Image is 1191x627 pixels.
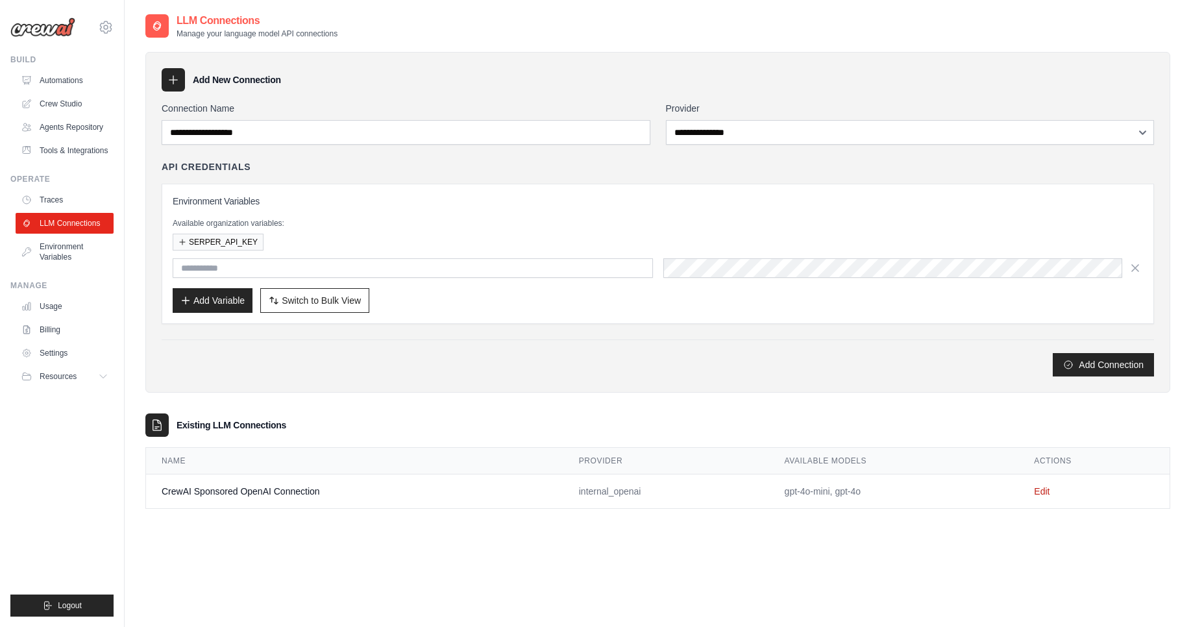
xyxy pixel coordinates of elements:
label: Provider [666,102,1155,115]
img: Logo [10,18,75,37]
td: internal_openai [563,474,769,509]
button: Switch to Bulk View [260,288,369,313]
div: Manage [10,280,114,291]
a: Traces [16,190,114,210]
a: Tools & Integrations [16,140,114,161]
button: Resources [16,366,114,387]
div: Build [10,55,114,65]
button: Logout [10,595,114,617]
td: gpt-4o-mini, gpt-4o [769,474,1019,509]
td: CrewAI Sponsored OpenAI Connection [146,474,563,509]
h2: LLM Connections [177,13,338,29]
button: Add Variable [173,288,252,313]
th: Provider [563,448,769,474]
a: LLM Connections [16,213,114,234]
span: Switch to Bulk View [282,294,361,307]
h3: Add New Connection [193,73,281,86]
a: Automations [16,70,114,91]
p: Available organization variables: [173,218,1143,228]
button: SERPER_API_KEY [173,234,264,251]
a: Environment Variables [16,236,114,267]
a: Billing [16,319,114,340]
th: Available Models [769,448,1019,474]
h4: API Credentials [162,160,251,173]
a: Edit [1034,486,1050,497]
th: Actions [1018,448,1170,474]
p: Manage your language model API connections [177,29,338,39]
h3: Environment Variables [173,195,1143,208]
a: Settings [16,343,114,363]
h3: Existing LLM Connections [177,419,286,432]
th: Name [146,448,563,474]
button: Add Connection [1053,353,1154,376]
label: Connection Name [162,102,650,115]
a: Agents Repository [16,117,114,138]
span: Logout [58,600,82,611]
span: Resources [40,371,77,382]
a: Crew Studio [16,93,114,114]
a: Usage [16,296,114,317]
div: Operate [10,174,114,184]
